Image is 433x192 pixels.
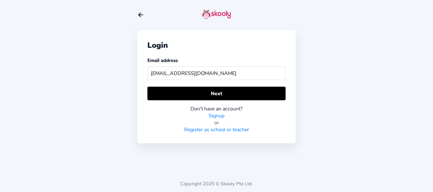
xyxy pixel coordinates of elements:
div: or [147,119,286,126]
img: skooly-logo.png [202,9,231,19]
label: Email address [147,57,178,64]
div: Login [147,40,286,50]
a: Signup [209,112,224,119]
div: Don't have an account? [147,105,286,112]
button: arrow back outline [137,11,144,18]
button: Next [147,87,286,100]
input: Your email address [147,66,286,80]
a: Register as school or teacher [184,126,249,133]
